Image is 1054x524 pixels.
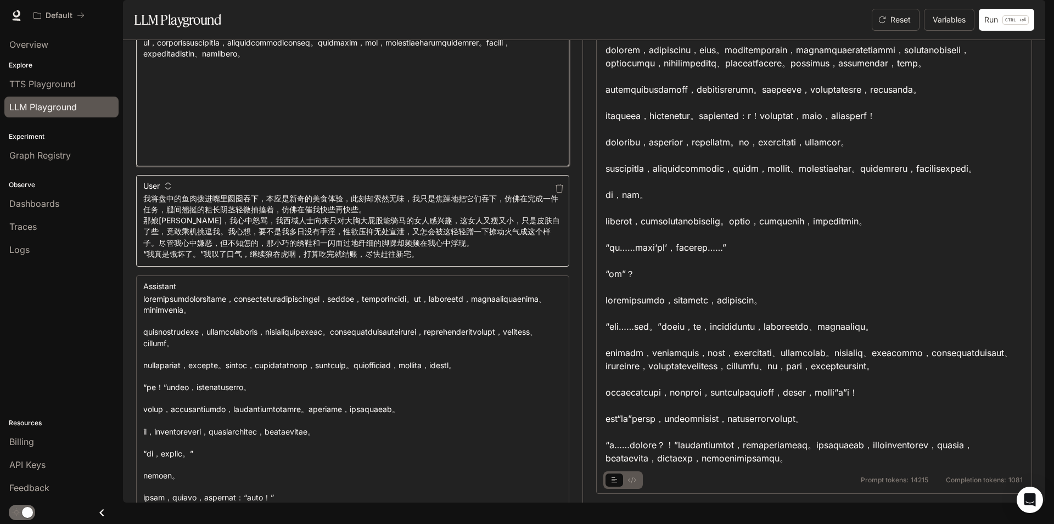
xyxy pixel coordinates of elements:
[1005,16,1022,23] p: CTRL +
[1017,487,1043,513] div: Open Intercom Messenger
[979,9,1034,31] button: RunCTRL +⏎
[134,9,221,31] h1: LLM Playground
[29,4,89,26] button: All workspaces
[1002,15,1029,25] p: ⏎
[46,11,72,20] p: Default
[872,9,920,31] button: Reset
[141,278,190,295] button: Assistant
[924,9,974,31] button: Variables
[861,477,909,483] span: Prompt tokens:
[141,177,173,195] button: User
[911,477,928,483] span: 14215
[606,471,641,489] div: basic tabs example
[1008,477,1023,483] span: 1081
[946,477,1006,483] span: Completion tokens:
